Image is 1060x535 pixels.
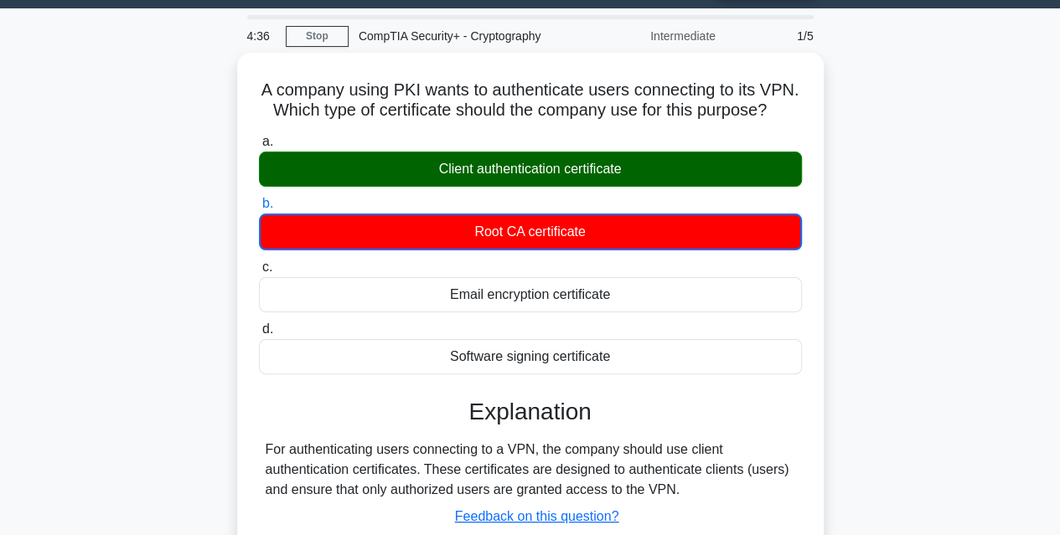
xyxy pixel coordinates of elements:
span: b. [262,196,273,210]
h5: A company using PKI wants to authenticate users connecting to its VPN. Which type of certificate ... [257,80,804,121]
h3: Explanation [269,398,792,426]
div: For authenticating users connecting to a VPN, the company should use client authentication certif... [266,440,795,500]
div: Email encryption certificate [259,277,802,312]
div: Software signing certificate [259,339,802,374]
a: Stop [286,26,349,47]
div: Root CA certificate [259,213,802,250]
div: CompTIA Security+ - Cryptography [349,19,579,53]
span: a. [262,134,273,148]
div: Client authentication certificate [259,152,802,187]
span: d. [262,322,273,336]
div: Intermediate [579,19,726,53]
div: 4:36 [237,19,286,53]
a: Feedback on this question? [455,509,619,523]
div: 1/5 [726,19,824,53]
span: c. [262,260,272,274]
